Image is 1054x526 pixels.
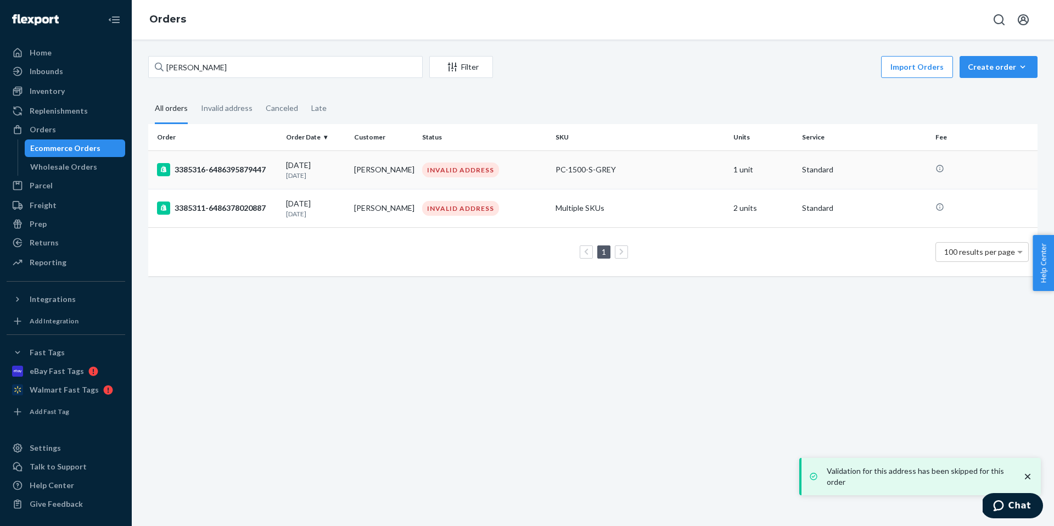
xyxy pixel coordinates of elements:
button: Filter [429,56,493,78]
div: Talk to Support [30,461,87,472]
div: PC-1500-S-GREY [556,164,725,175]
div: [DATE] [286,160,345,180]
div: eBay Fast Tags [30,366,84,377]
th: Order [148,124,282,150]
p: Standard [802,203,927,214]
td: [PERSON_NAME] [350,150,418,189]
div: Parcel [30,180,53,191]
div: Reporting [30,257,66,268]
div: 3385311-6486378020887 [157,202,277,215]
div: Fast Tags [30,347,65,358]
div: Settings [30,443,61,454]
div: INVALID ADDRESS [422,201,499,216]
div: Replenishments [30,105,88,116]
div: Home [30,47,52,58]
div: Filter [430,61,492,72]
ol: breadcrumbs [141,4,195,36]
a: Add Fast Tag [7,403,125,421]
a: Home [7,44,125,61]
a: Settings [7,439,125,457]
a: Replenishments [7,102,125,120]
div: All orders [155,94,188,124]
button: Create order [960,56,1038,78]
div: Integrations [30,294,76,305]
th: Service [798,124,931,150]
p: Validation for this address has been skipped for this order [827,466,1011,488]
div: INVALID ADDRESS [422,163,499,177]
a: Parcel [7,177,125,194]
button: Integrations [7,290,125,308]
img: Flexport logo [12,14,59,25]
input: Search orders [148,56,423,78]
a: Inbounds [7,63,125,80]
span: 100 results per page [944,247,1015,256]
div: Help Center [30,480,74,491]
a: Returns [7,234,125,251]
a: eBay Fast Tags [7,362,125,380]
div: Wholesale Orders [30,161,97,172]
button: Fast Tags [7,344,125,361]
p: Standard [802,164,927,175]
td: Multiple SKUs [551,189,729,227]
th: Status [418,124,551,150]
a: Reporting [7,254,125,271]
button: Close Navigation [103,9,125,31]
div: Prep [30,219,47,230]
div: Create order [968,61,1029,72]
a: Walmart Fast Tags [7,381,125,399]
div: [DATE] [286,198,345,219]
button: Import Orders [881,56,953,78]
div: Walmart Fast Tags [30,384,99,395]
div: Customer [354,132,413,142]
th: Fee [931,124,1038,150]
svg: close toast [1022,471,1033,482]
div: Canceled [266,94,298,122]
a: Add Integration [7,312,125,330]
a: Help Center [7,477,125,494]
div: Give Feedback [30,499,83,510]
div: Late [311,94,327,122]
a: Wholesale Orders [25,158,126,176]
button: Help Center [1033,235,1054,291]
button: Open Search Box [988,9,1010,31]
div: Inbounds [30,66,63,77]
button: Give Feedback [7,495,125,513]
th: SKU [551,124,729,150]
p: [DATE] [286,171,345,180]
div: 3385316-6486395879447 [157,163,277,176]
div: Freight [30,200,57,211]
td: 2 units [729,189,797,227]
th: Order Date [282,124,350,150]
a: Inventory [7,82,125,100]
a: Freight [7,197,125,214]
button: Talk to Support [7,458,125,475]
iframe: Opens a widget where you can chat to one of our agents [983,493,1043,521]
a: Page 1 is your current page [599,247,608,256]
td: [PERSON_NAME] [350,189,418,227]
a: Orders [149,13,186,25]
a: Ecommerce Orders [25,139,126,157]
div: Add Integration [30,316,79,326]
a: Orders [7,121,125,138]
td: 1 unit [729,150,797,189]
th: Units [729,124,797,150]
div: Orders [30,124,56,135]
div: Add Fast Tag [30,407,69,416]
div: Ecommerce Orders [30,143,100,154]
button: Open account menu [1012,9,1034,31]
p: [DATE] [286,209,345,219]
div: Returns [30,237,59,248]
div: Inventory [30,86,65,97]
a: Prep [7,215,125,233]
div: Invalid address [201,94,253,122]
